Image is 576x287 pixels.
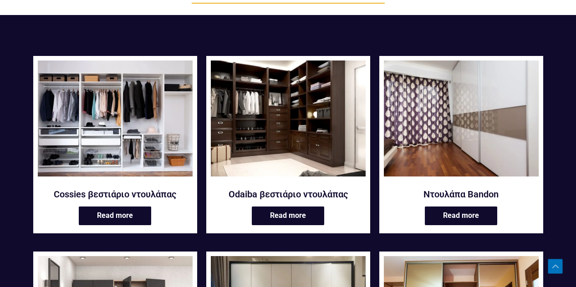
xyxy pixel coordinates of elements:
a: Ντουλάπα Bandon [384,60,539,182]
a: Read more about “Odaiba βεστιάριο ντουλάπας” [252,206,324,225]
a: Odaiba βεστιάριο ντουλάπας [211,60,366,182]
a: Ντουλάπα Bandon [384,188,539,200]
a: Cossies βεστιάριο ντουλάπας [38,60,193,182]
img: Bandon ντουλάπα [384,60,539,176]
a: Read more about “Cossies βεστιάριο ντουλάπας” [79,206,151,225]
a: Cossies βεστιάριο ντουλάπας [38,188,193,200]
a: Read more about “Ντουλάπα Bandon” [425,206,497,225]
a: Odaiba βεστιάριο ντουλάπας [211,188,366,200]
